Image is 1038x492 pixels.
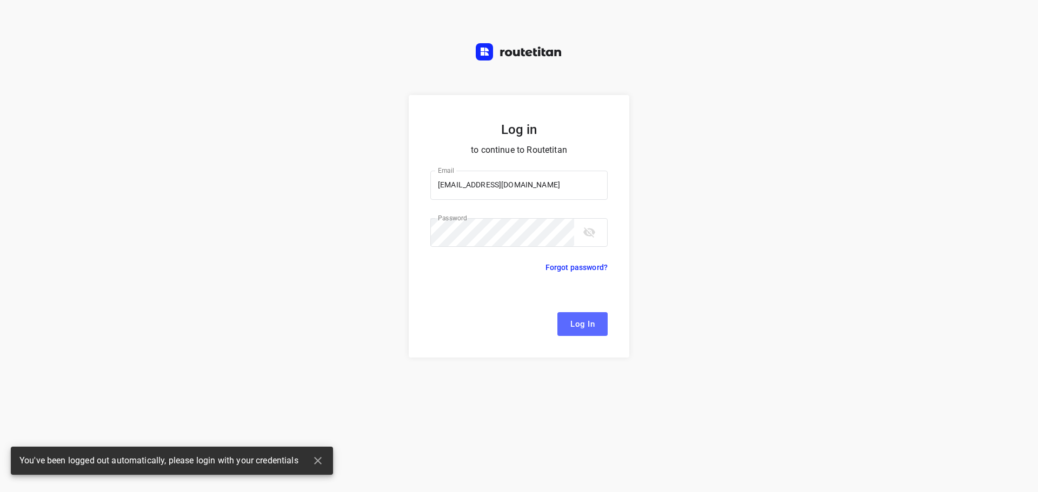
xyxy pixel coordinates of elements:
img: Routetitan [476,43,562,60]
button: Log In [557,312,608,336]
p: to continue to Routetitan [430,143,608,158]
span: You've been logged out automatically, please login with your credentials [19,455,298,467]
button: toggle password visibility [578,221,600,243]
h5: Log in [430,121,608,138]
p: Forgot password? [545,261,608,274]
span: Log In [570,317,595,331]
